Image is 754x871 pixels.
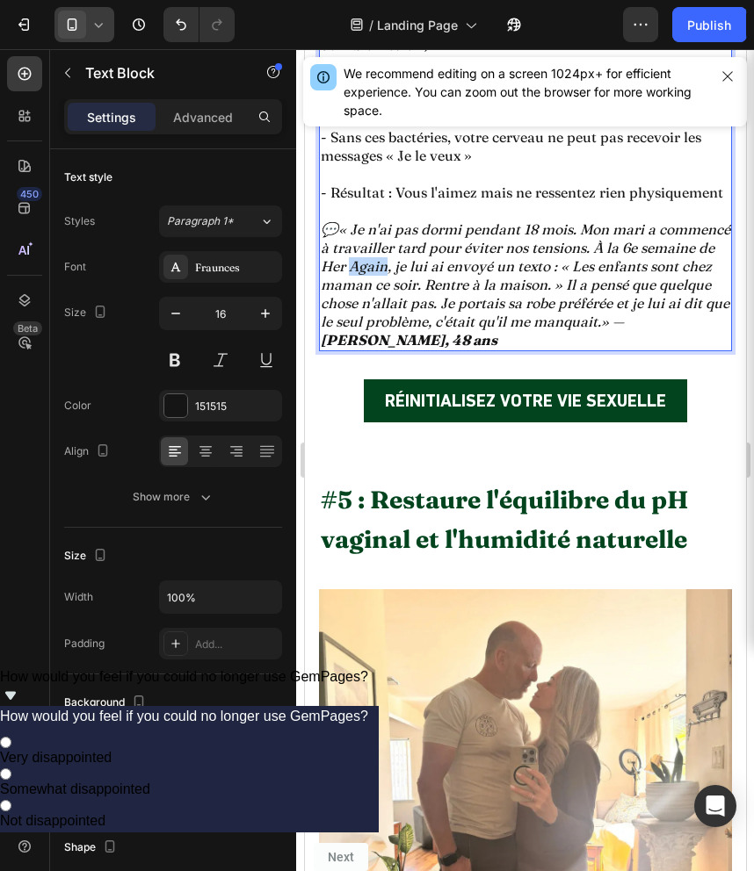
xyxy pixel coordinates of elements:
[672,7,746,42] button: Publish
[159,205,282,237] button: Paragraph 1*
[133,488,214,506] div: Show more
[87,108,136,126] p: Settings
[687,16,731,34] div: Publish
[64,636,105,651] div: Padding
[13,321,42,335] div: Beta
[163,7,235,42] div: Undo/Redo
[160,581,281,613] input: Auto
[17,187,42,201] div: 450
[369,16,373,34] span: /
[694,785,736,827] div: Open Intercom Messenger
[167,213,234,229] span: Paragraph 1*
[64,589,93,605] div: Width
[64,481,282,513] button: Show more
[195,637,278,652] div: Add...
[377,16,458,34] span: Landing Page
[195,260,278,276] div: Fraunces
[64,259,86,275] div: Font
[173,108,233,126] p: Advanced
[64,213,95,229] div: Styles
[195,399,278,414] div: 151515
[344,64,708,119] div: We recommend editing on a screen 1024px+ for efficient experience. You can zoom out the browser f...
[85,62,235,83] p: Text Block
[64,301,111,325] div: Size
[64,544,111,568] div: Size
[64,398,91,414] div: Color
[64,440,113,464] div: Align
[64,169,112,185] div: Text style
[305,49,746,871] iframe: Design area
